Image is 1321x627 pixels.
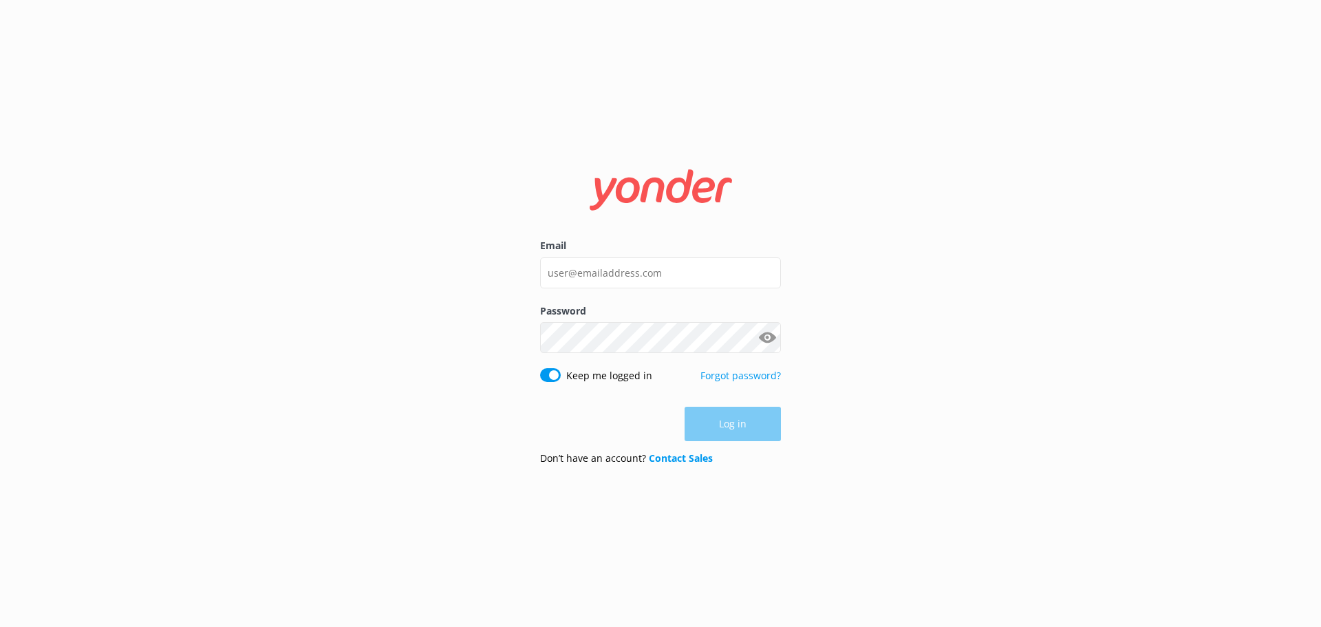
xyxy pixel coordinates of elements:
[540,451,713,466] p: Don’t have an account?
[540,238,781,253] label: Email
[649,451,713,465] a: Contact Sales
[540,257,781,288] input: user@emailaddress.com
[540,304,781,319] label: Password
[566,368,652,383] label: Keep me logged in
[753,324,781,352] button: Show password
[700,369,781,382] a: Forgot password?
